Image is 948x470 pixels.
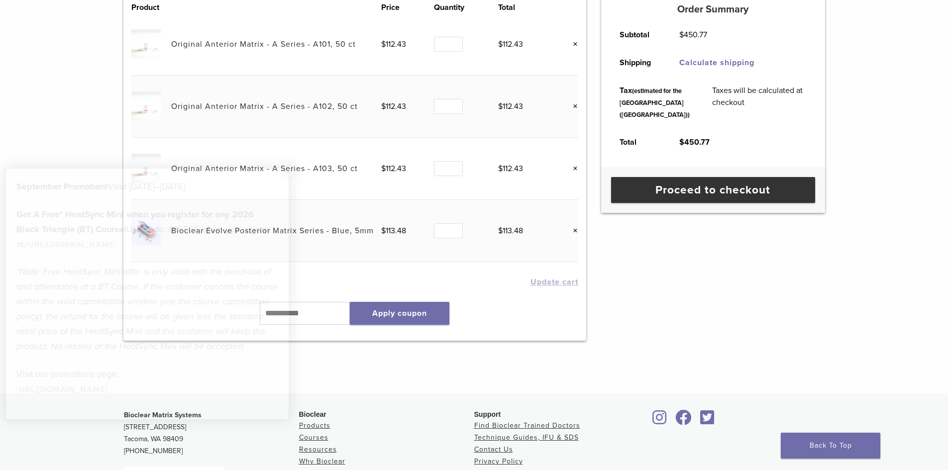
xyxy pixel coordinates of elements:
[350,302,449,325] button: Apply coupon
[299,433,328,442] a: Courses
[381,164,406,174] bdi: 112.43
[498,164,503,174] span: $
[498,39,523,49] bdi: 112.43
[299,457,345,466] a: Why Bioclear
[381,226,386,236] span: $
[16,179,278,194] p: Valid [DATE]–[DATE].
[679,30,684,40] span: $
[565,162,578,175] a: Remove this item
[474,410,501,418] span: Support
[679,30,707,40] bdi: 450.77
[381,164,386,174] span: $
[781,433,880,459] a: Back To Top
[171,101,358,111] a: Original Anterior Matrix - A Series - A102, 50 ct
[16,367,278,396] p: Visit our promotions page:
[131,29,161,59] img: Original Anterior Matrix - A Series - A101, 50 ct
[474,457,523,466] a: Privacy Policy
[299,421,330,430] a: Products
[498,226,503,236] span: $
[381,39,386,49] span: $
[498,101,523,111] bdi: 112.43
[498,101,503,111] span: $
[530,278,578,286] button: Update cart
[381,1,434,13] th: Price
[620,87,690,119] small: (estimated for the [GEOGRAPHIC_DATA] ([GEOGRAPHIC_DATA]))
[565,38,578,51] a: Remove this item
[609,128,668,156] th: Total
[609,77,701,128] th: Tax
[474,445,513,454] a: Contact Us
[498,164,523,174] bdi: 112.43
[609,21,668,49] th: Subtotal
[498,1,551,13] th: Total
[672,416,695,426] a: Bioclear
[609,49,668,77] th: Shipping
[381,101,406,111] bdi: 112.43
[299,445,337,454] a: Resources
[565,224,578,237] a: Remove this item
[381,39,406,49] bdi: 112.43
[611,177,815,203] a: Proceed to checkout
[701,77,818,128] td: Taxes will be calculated at checkout
[131,1,171,13] th: Product
[282,162,295,175] button: Close
[131,154,161,183] img: Original Anterior Matrix - A Series - A103, 50 ct
[16,384,107,394] a: [URL][DOMAIN_NAME]
[16,266,278,352] em: *Note: Free HeatSync Mini offer is only valid with the purchase of and attendance at a BT Course....
[498,226,523,236] bdi: 113.48
[679,58,754,68] a: Calculate shipping
[124,409,299,457] p: [STREET_ADDRESS] Tacoma, WA 98409 [PHONE_NUMBER]
[381,101,386,111] span: $
[565,100,578,113] a: Remove this item
[601,3,825,15] h5: Order Summary
[25,240,116,250] a: [URL][DOMAIN_NAME]
[679,137,684,147] span: $
[16,207,278,252] p: Use code: 1HSE25 when you register at:
[697,416,718,426] a: Bioclear
[649,416,670,426] a: Bioclear
[474,421,580,430] a: Find Bioclear Trained Doctors
[434,1,498,13] th: Quantity
[16,209,254,235] strong: Get A Free* HeatSync Mini when you register for any 2026 Black Triangle (BT) Course!
[474,433,579,442] a: Technique Guides, IFU & SDS
[131,92,161,121] img: Original Anterior Matrix - A Series - A102, 50 ct
[171,164,358,174] a: Original Anterior Matrix - A Series - A103, 50 ct
[299,410,326,418] span: Bioclear
[679,137,710,147] bdi: 450.77
[381,226,406,236] bdi: 113.48
[171,39,356,49] a: Original Anterior Matrix - A Series - A101, 50 ct
[16,181,107,192] b: September Promotion!
[498,39,503,49] span: $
